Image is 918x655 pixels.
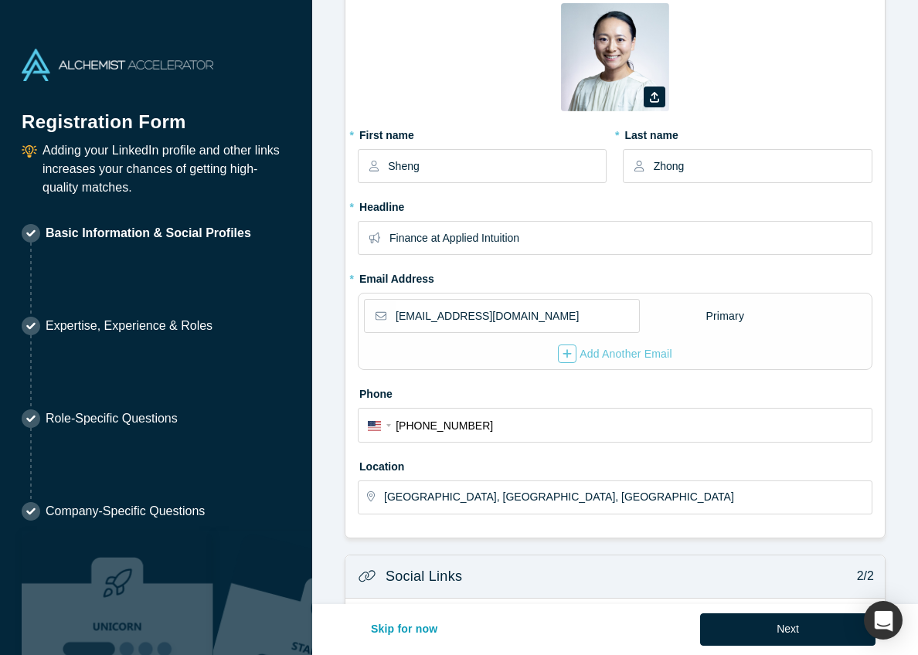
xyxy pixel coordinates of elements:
p: Expertise, Experience & Roles [46,317,212,335]
img: Alchemist Accelerator Logo [22,49,213,81]
p: 2/2 [848,567,874,585]
button: Next [700,613,875,646]
h1: Registration Form [22,92,291,136]
label: First name [358,122,607,144]
label: Headline [358,194,872,216]
label: Email Address [358,266,434,287]
div: Add Another Email [558,344,672,363]
label: Location [358,453,872,475]
p: Company-Specific Questions [46,502,205,521]
input: Partner, CEO [389,222,871,254]
h3: Social Links [386,566,462,587]
input: Enter a location [384,481,871,514]
p: Basic Information & Social Profiles [46,224,251,243]
img: Profile user default [561,3,669,111]
label: Phone [358,381,872,402]
button: Skip for now [355,613,454,646]
div: Primary [705,303,745,330]
label: Last name [623,122,872,144]
p: Role-Specific Questions [46,409,178,428]
p: Adding your LinkedIn profile and other links increases your chances of getting high-quality matches. [42,141,291,197]
button: Add Another Email [557,344,673,364]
